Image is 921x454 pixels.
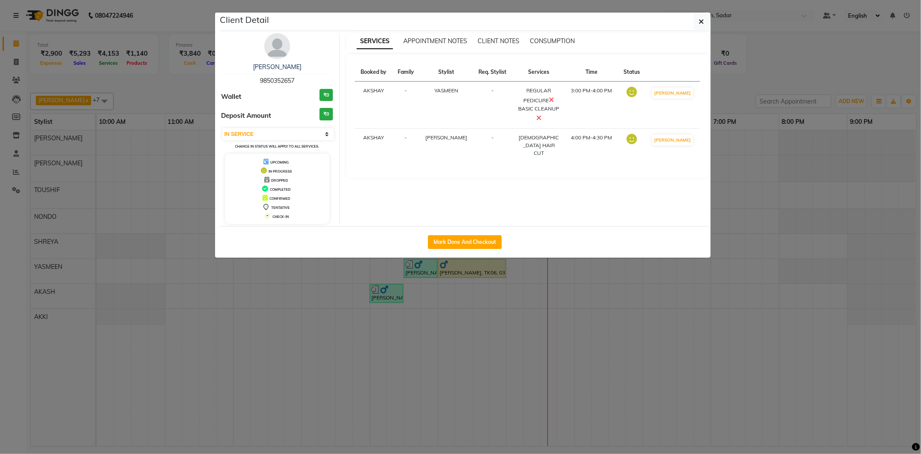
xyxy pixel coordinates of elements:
[652,135,693,145] button: [PERSON_NAME]
[272,214,289,219] span: CHECK-IN
[392,129,419,163] td: -
[512,63,565,82] th: Services
[355,63,392,82] th: Booked by
[517,105,560,123] div: BASIC CLEANUP
[565,129,618,163] td: 4:00 PM-4:30 PM
[419,63,473,82] th: Stylist
[357,34,393,49] span: SERVICES
[473,129,512,163] td: -
[235,144,319,148] small: Change in status will apply to all services.
[271,178,288,183] span: DROPPED
[269,196,290,201] span: CONFIRMED
[392,82,419,129] td: -
[403,37,467,45] span: APPOINTMENT NOTES
[434,87,458,94] span: YASMEEN
[320,89,333,101] h3: ₹0
[425,134,467,141] span: [PERSON_NAME]
[652,88,693,98] button: [PERSON_NAME]
[428,235,502,249] button: Mark Done And Checkout
[473,63,512,82] th: Req. Stylist
[473,82,512,129] td: -
[517,134,560,157] div: [DEMOGRAPHIC_DATA] HAIR CUT
[530,37,575,45] span: CONSUMPTION
[270,187,291,192] span: COMPLETED
[517,87,560,105] div: REGULAR PEDICURE
[478,37,519,45] span: CLIENT NOTES
[220,13,269,26] h5: Client Detail
[320,108,333,120] h3: ₹0
[355,82,392,129] td: AKSHAY
[565,63,618,82] th: Time
[565,82,618,129] td: 3:00 PM-4:00 PM
[269,169,292,173] span: IN PROGRESS
[355,129,392,163] td: AKSHAY
[222,111,272,121] span: Deposit Amount
[260,77,294,85] span: 9850352657
[392,63,419,82] th: Family
[222,92,242,102] span: Wallet
[264,33,290,59] img: avatar
[270,160,289,164] span: UPCOMING
[618,63,645,82] th: Status
[271,205,290,210] span: TENTATIVE
[253,63,301,71] a: [PERSON_NAME]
